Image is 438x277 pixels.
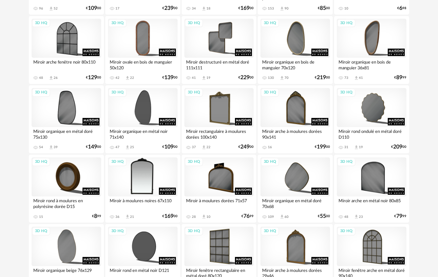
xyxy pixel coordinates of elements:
a: 3D HQ Miroir destructuré en métal doré 111x111 41 Download icon 19 €22900 [182,16,257,84]
div: 3D HQ [32,158,50,166]
div: 10 [344,6,348,11]
div: 3D HQ [337,158,355,166]
div: € 00 [162,6,178,11]
div: 96 [39,6,43,11]
span: Download icon [125,145,130,150]
div: Miroir rectangulaire à moulures dorées 100x140 [184,127,254,141]
div: € 00 [162,214,178,219]
div: 3D HQ [185,227,203,236]
span: Download icon [354,145,359,150]
div: Miroir rond ondulé en métal doré D110 [337,127,406,141]
div: 3D HQ [185,88,203,97]
div: € 00 [238,145,254,149]
span: 139 [164,75,174,80]
div: € 99 [394,214,406,219]
div: 109 [268,215,274,219]
div: 3D HQ [32,88,50,97]
a: 3D HQ Miroir rectangulaire à moulures dorées 100x140 37 Download icon 22 €24900 [182,85,257,153]
div: Miroir organique en métal noir 71x140 [108,127,178,141]
div: € 00 [318,6,330,11]
div: 60 [285,215,289,219]
div: € 00 [315,75,330,80]
div: 15 [39,215,43,219]
a: 3D HQ Miroir organique en métal doré 70x68 109 Download icon 60 €5500 [258,155,333,223]
span: 129 [88,75,97,80]
div: 70 [285,76,289,80]
a: 3D HQ Miroir rond ondulé en métal doré D110 31 Download icon 19 €20900 [334,85,409,153]
div: 34 [192,6,196,11]
div: 36 [115,215,120,219]
span: Download icon [201,145,206,150]
a: 3D HQ Miroir à moulures dorées 71x57 28 Download icon 10 €7699 [182,155,257,223]
div: € 00 [86,145,101,149]
span: Download icon [49,145,54,150]
a: 3D HQ Miroir organique en bois de manguier 36x81 73 Download icon 41 €8999 [334,16,409,84]
span: 89 [396,75,402,80]
span: 85 [320,6,326,11]
div: 3D HQ [108,19,127,28]
div: 41 [359,76,363,80]
div: € 99 [241,214,254,219]
div: 73 [344,76,348,80]
div: € 00 [162,145,178,149]
div: 26 [54,76,58,80]
div: 28 [192,215,196,219]
span: 8 [94,214,97,219]
span: Download icon [279,75,285,81]
span: Download icon [354,75,359,81]
div: 3D HQ [337,88,355,97]
div: 23 [359,215,363,219]
span: 76 [243,214,250,219]
span: Download icon [125,75,130,81]
span: 79 [396,214,402,219]
span: 109 [164,145,174,149]
a: 3D HQ Miroir organique en bois de manguier 70x120 130 Download icon 70 €21900 [258,16,333,84]
div: 3D HQ [185,19,203,28]
div: 3D HQ [337,227,355,236]
div: € 98 [397,6,406,11]
div: Miroir arche en métal noir 80x85 [337,196,406,210]
div: Miroir rond à moulures en polyrésine dorée D15 [32,196,101,210]
div: 52 [54,6,58,11]
div: 22 [130,76,134,80]
div: 3D HQ [32,19,50,28]
span: 169 [240,6,250,11]
div: Miroir arche fenêtre noir 80x110 [32,58,101,71]
div: € 99 [92,214,101,219]
div: 3D HQ [185,158,203,166]
div: 18 [206,6,211,11]
div: 19 [359,145,363,149]
div: 47 [115,145,120,149]
a: 3D HQ Miroir rond à moulures en polyrésine dorée D15 15 €899 [29,155,104,223]
span: Download icon [201,75,206,81]
div: 39 [54,145,58,149]
span: 169 [164,214,174,219]
span: 6 [399,6,402,11]
span: Download icon [354,214,359,219]
span: 149 [88,145,97,149]
span: Download icon [125,214,130,219]
div: 90 [285,6,289,11]
div: € 00 [86,75,101,80]
div: Miroir organique en bois de manguier 36x81 [337,58,406,71]
div: 21 [130,215,134,219]
div: 41 [192,76,196,80]
div: € 00 [238,75,254,80]
div: 10 [206,215,211,219]
div: € 99 [394,75,406,80]
span: 55 [320,214,326,219]
div: Miroir organique en métal doré 75x130 [32,127,101,141]
div: 48 [39,76,43,80]
div: Miroir organique en bois de manguier 70x120 [260,58,330,71]
div: 25 [130,145,134,149]
span: Download icon [279,6,285,11]
div: 3D HQ [261,19,279,28]
div: 130 [268,76,274,80]
div: 16 [268,145,272,149]
span: Download icon [279,214,285,219]
div: 3D HQ [108,227,127,236]
span: 199 [317,145,326,149]
span: 239 [164,6,174,11]
div: Miroir ovale en bois de manguier 50x120 [108,58,178,71]
div: 3D HQ [261,158,279,166]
